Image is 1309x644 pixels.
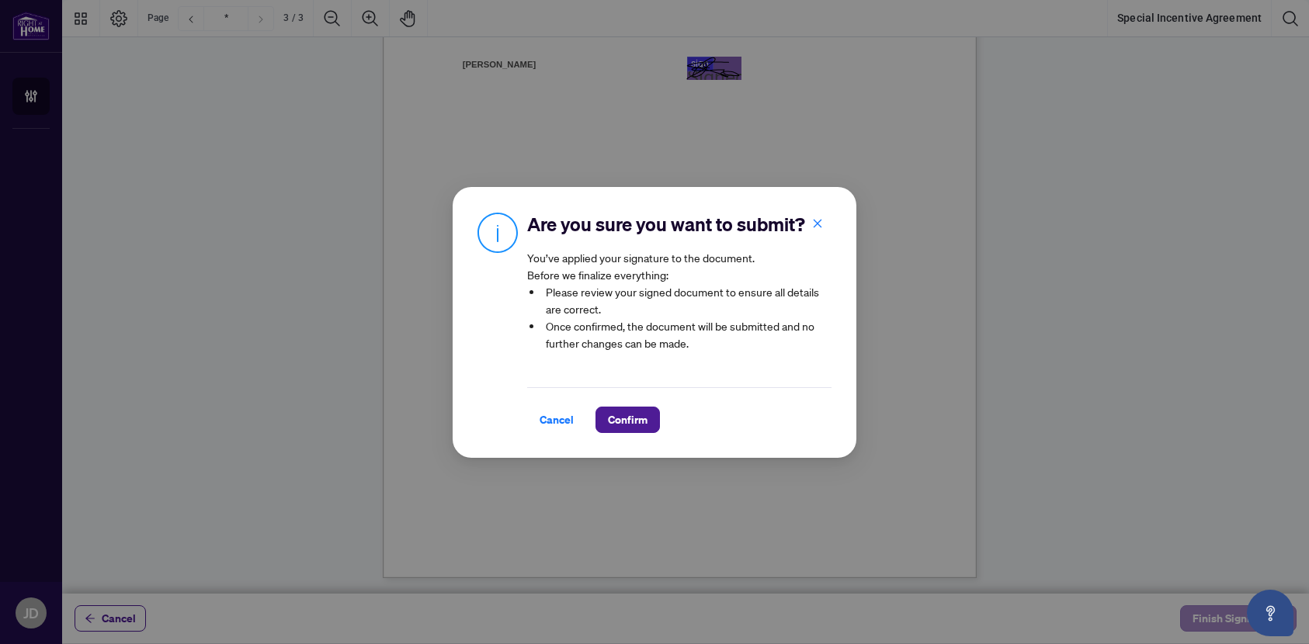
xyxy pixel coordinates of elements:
article: You’ve applied your signature to the document. Before we finalize everything: [527,249,832,362]
span: Confirm [608,407,648,432]
button: Confirm [595,407,660,433]
img: Info Icon [477,212,518,253]
button: Open asap [1247,590,1293,636]
li: Once confirmed, the document will be submitted and no further changes can be made. [543,317,832,351]
h2: Are you sure you want to submit? [527,212,832,237]
span: Cancel [540,407,574,432]
button: Cancel [527,407,586,433]
li: Please review your signed document to ensure all details are correct. [543,283,832,317]
span: close [812,217,823,228]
